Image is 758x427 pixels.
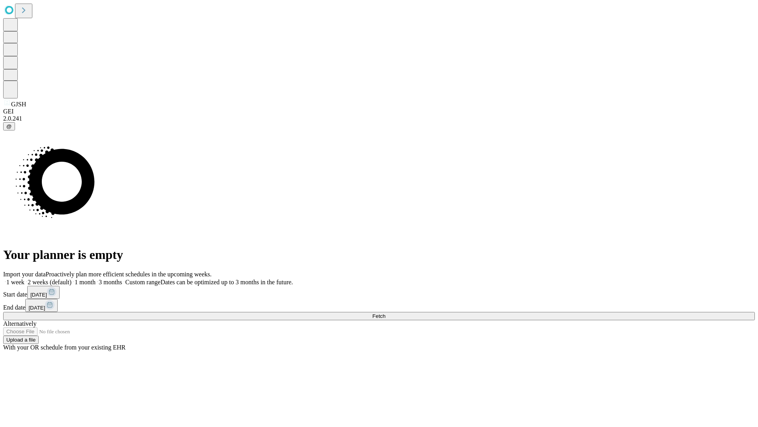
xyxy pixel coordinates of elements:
div: End date [3,299,755,312]
div: Start date [3,286,755,299]
span: Import your data [3,271,46,278]
span: @ [6,123,12,129]
span: GJSH [11,101,26,108]
div: GEI [3,108,755,115]
span: Fetch [372,313,385,319]
span: [DATE] [30,292,47,298]
button: [DATE] [27,286,60,299]
span: Dates can be optimized up to 3 months in the future. [161,279,293,285]
span: 1 month [75,279,96,285]
span: [DATE] [28,305,45,311]
span: Proactively plan more efficient schedules in the upcoming weeks. [46,271,212,278]
span: Custom range [125,279,160,285]
h1: Your planner is empty [3,248,755,262]
button: Upload a file [3,336,39,344]
span: 2 weeks (default) [28,279,71,285]
button: [DATE] [25,299,58,312]
span: 3 months [99,279,122,285]
span: With your OR schedule from your existing EHR [3,344,126,351]
button: @ [3,122,15,130]
button: Fetch [3,312,755,320]
span: 1 week [6,279,24,285]
div: 2.0.241 [3,115,755,122]
span: Alternatively [3,320,36,327]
